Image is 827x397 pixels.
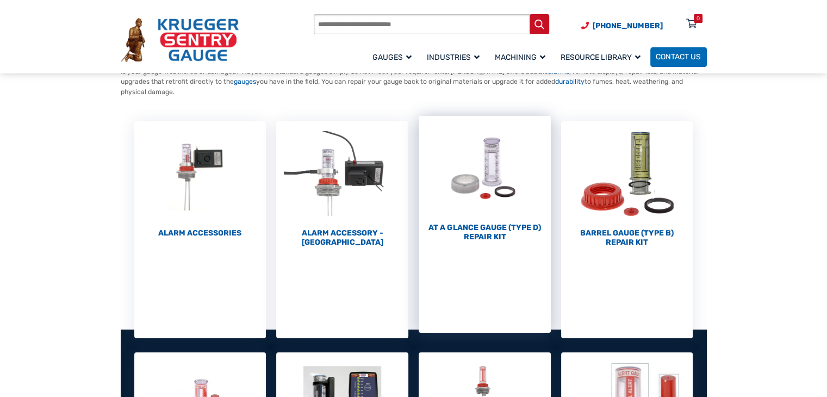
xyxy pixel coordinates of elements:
span: Machining [495,53,545,62]
span: Contact Us [656,53,701,62]
a: durability [555,78,585,85]
img: Barrel Gauge (Type B) Repair Kit [561,121,693,226]
div: 0 [697,14,700,23]
a: Visit product category At a Glance Gauge (Type D) Repair Kit [419,116,551,242]
span: Gauges [372,53,412,62]
a: Contact Us [650,47,707,67]
p: Is your gauge weathered or damaged? Maybe the standard gauges simply do not meet your requirement... [121,57,707,97]
span: Industries [427,53,480,62]
a: Phone Number (920) 434-8860 [581,20,663,32]
a: gauges [234,78,256,85]
h2: Alarm Accessories [134,228,266,238]
img: Alarm Accessory - DC [276,121,408,226]
img: Krueger Sentry Gauge [121,18,239,61]
a: Visit product category Alarm Accessory - DC [276,121,408,247]
h2: Barrel Gauge (Type B) Repair Kit [561,228,693,247]
h2: Alarm Accessory - [GEOGRAPHIC_DATA] [276,228,408,247]
span: [PHONE_NUMBER] [593,21,663,30]
a: Gauges [367,46,421,68]
a: alarms [548,68,569,76]
span: Resource Library [561,53,641,62]
img: Alarm Accessories [134,121,266,226]
a: Visit product category Barrel Gauge (Type B) Repair Kit [561,121,693,247]
a: Industries [421,46,489,68]
a: Visit product category Alarm Accessories [134,121,266,238]
a: Resource Library [555,46,650,68]
h2: At a Glance Gauge (Type D) Repair Kit [419,223,551,242]
img: At a Glance Gauge (Type D) Repair Kit [419,116,551,221]
a: Machining [489,46,555,68]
